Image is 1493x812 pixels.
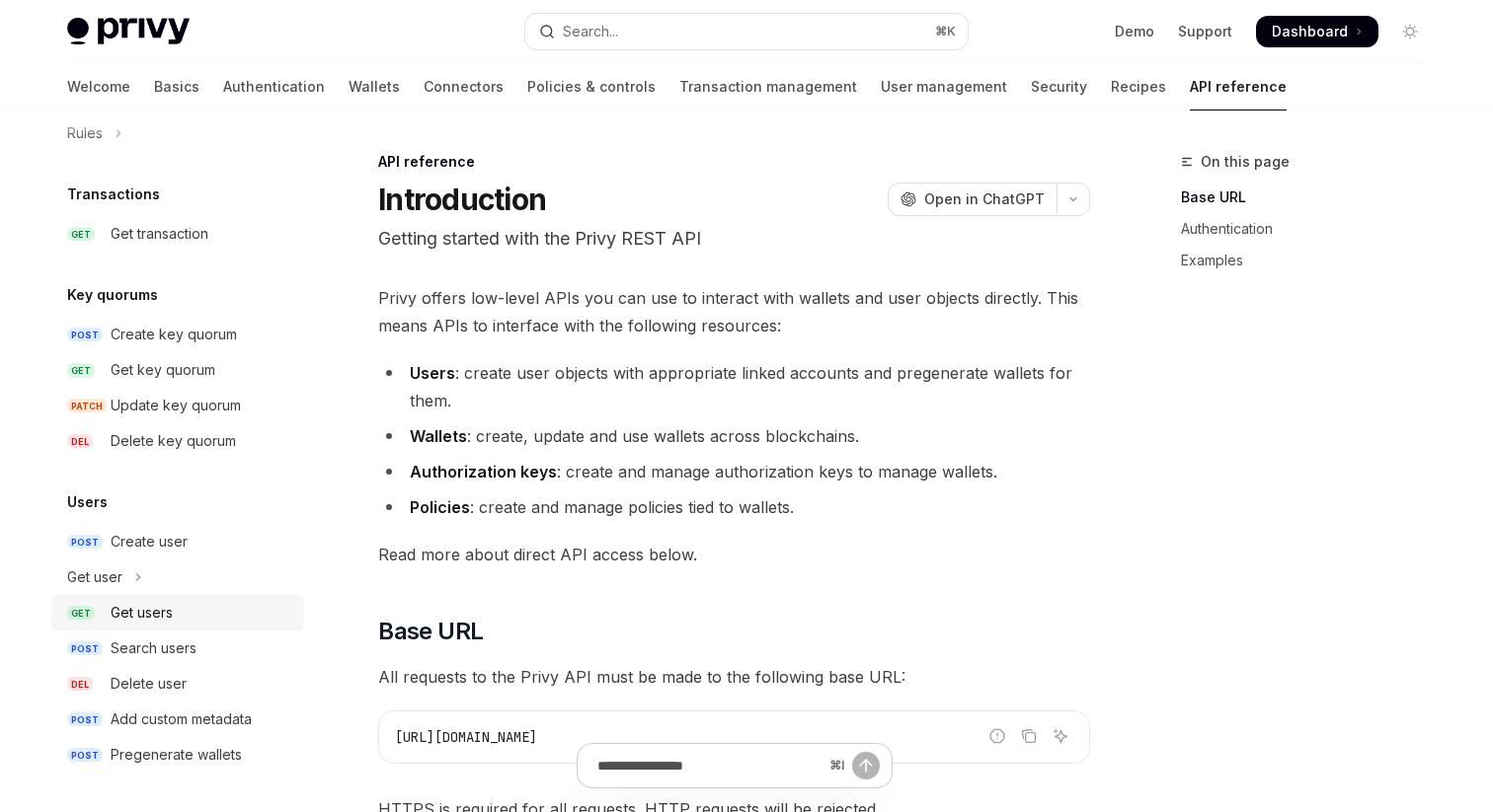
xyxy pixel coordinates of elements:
[378,458,1090,485] li: : create and manage authorization keys to manage wallets.
[154,63,199,111] a: Basics
[67,434,93,449] span: DEL
[51,524,304,559] a: POSTCreate user
[852,752,880,779] button: Send message
[67,183,160,206] h5: Transactions
[51,317,304,352] a: POSTCreate key quorum
[1190,63,1287,111] a: API reference
[378,152,1090,172] div: API reference
[410,426,467,446] strong: Wallets
[67,606,95,621] span: GET
[395,728,537,746] span: [URL][DOMAIN_NAME]
[597,744,822,787] input: Ask a question...
[51,630,304,666] a: POSTSearch users
[51,559,304,595] button: Toggle Get user section
[1181,213,1442,245] a: Authentication
[1181,182,1442,213] a: Base URL
[525,14,968,49] button: Open search
[111,530,188,554] div: Create user
[51,216,304,252] a: GETGet transaction
[67,712,103,727] span: POST
[410,363,455,383] strong: Users
[67,565,122,589] div: Get user
[67,328,103,342] span: POST
[51,352,304,388] a: GETGet key quorum
[935,24,956,39] span: ⌘ K
[679,63,857,111] a: Transaction management
[1115,22,1154,41] a: Demo
[984,723,1010,749] button: Report incorrect code
[1031,63,1087,111] a: Security
[67,363,95,378] span: GET
[378,493,1090,521] li: : create and manage policies tied to wallets.
[67,18,190,45] img: light logo
[378,616,483,647] span: Base URL
[349,63,400,111] a: Wallets
[67,535,103,550] span: POST
[410,497,470,517] strong: Policies
[378,663,1090,691] span: All requests to the Privy API must be made to the following base URL:
[1256,16,1378,47] a: Dashboard
[67,748,103,763] span: POST
[51,737,304,773] a: POSTPregenerate wallets
[67,677,93,692] span: DEL
[51,666,304,701] a: DELDelete user
[1272,22,1348,41] span: Dashboard
[51,388,304,423] a: PATCHUpdate key quorum
[111,222,208,246] div: Get transaction
[378,225,1090,253] p: Getting started with the Privy REST API
[67,63,130,111] a: Welcome
[111,394,241,417] div: Update key quorum
[924,189,1045,209] span: Open in ChatGPT
[67,283,158,307] h5: Key quorums
[563,20,618,43] div: Search...
[111,358,215,382] div: Get key quorum
[51,423,304,459] a: DELDelete key quorum
[111,743,242,767] div: Pregenerate wallets
[1201,150,1290,174] span: On this page
[111,429,236,453] div: Delete key quorum
[111,323,237,346] div: Create key quorum
[67,227,95,242] span: GET
[378,182,546,217] h1: Introduction
[111,707,252,731] div: Add custom metadata
[111,636,196,660] div: Search users
[881,63,1007,111] a: User management
[67,490,108,514] h5: Users
[1178,22,1232,41] a: Support
[888,183,1057,216] button: Open in ChatGPT
[1048,723,1073,749] button: Ask AI
[378,541,1090,568] span: Read more about direct API access below.
[378,422,1090,450] li: : create, update and use wallets across blockchains.
[378,359,1090,414] li: : create user objects with appropriate linked accounts and pregenerate wallets for them.
[51,701,304,737] a: POSTAdd custom metadata
[1394,16,1426,47] button: Toggle dark mode
[111,672,187,696] div: Delete user
[1016,723,1042,749] button: Copy the contents from the code block
[67,641,103,656] span: POST
[111,601,173,625] div: Get users
[67,399,107,413] span: PATCH
[424,63,504,111] a: Connectors
[410,462,557,481] strong: Authorization keys
[223,63,325,111] a: Authentication
[51,595,304,630] a: GETGet users
[1181,245,1442,276] a: Examples
[1111,63,1166,111] a: Recipes
[378,284,1090,339] span: Privy offers low-level APIs you can use to interact with wallets and user objects directly. This ...
[527,63,656,111] a: Policies & controls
